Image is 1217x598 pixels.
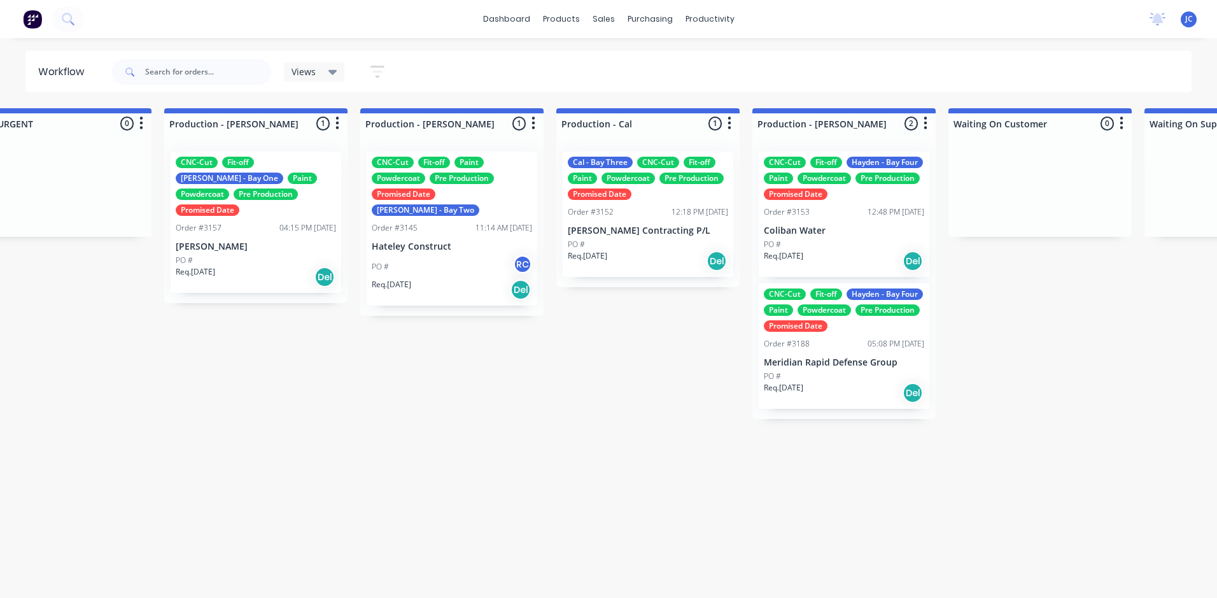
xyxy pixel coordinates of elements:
p: [PERSON_NAME] [176,241,336,252]
div: Fit-off [222,157,254,168]
p: Req. [DATE] [764,250,803,262]
div: CNC-Cut [176,157,218,168]
div: Paint [288,173,317,184]
p: PO # [568,239,585,250]
p: Meridian Rapid Defense Group [764,357,924,368]
div: Fit-off [418,157,450,168]
div: Del [903,251,923,271]
div: Cal - Bay Three [568,157,633,168]
p: PO # [764,371,781,382]
p: Req. [DATE] [764,382,803,394]
p: Req. [DATE] [372,279,411,290]
div: Paint [568,173,597,184]
p: Coliban Water [764,225,924,236]
p: PO # [372,261,389,273]
div: Hayden - Bay Four [847,157,923,168]
p: PO # [764,239,781,250]
div: Promised Date [176,204,239,216]
div: Fit-off [810,157,842,168]
div: Paint [764,173,793,184]
div: CNC-Cut [764,288,806,300]
span: JC [1185,13,1193,25]
div: Hayden - Bay Four [847,288,923,300]
div: Order #3188 [764,338,810,350]
p: Hateley Construct [372,241,532,252]
input: Search for orders... [145,59,271,85]
div: Del [314,267,335,287]
div: RC [513,255,532,274]
div: Order #3153 [764,206,810,218]
div: 12:48 PM [DATE] [868,206,924,218]
div: Pre Production [430,173,494,184]
div: CNC-CutFit-offHayden - Bay FourPaintPowdercoatPre ProductionPromised DateOrder #318805:08 PM [DAT... [759,283,929,409]
p: PO # [176,255,193,266]
div: Order #3145 [372,222,418,234]
div: productivity [679,10,741,29]
div: CNC-CutFit-offHayden - Bay FourPaintPowdercoatPre ProductionPromised DateOrder #315312:48 PM [DAT... [759,152,929,277]
p: Req. [DATE] [176,266,215,278]
div: Del [510,280,531,300]
div: Pre Production [855,173,920,184]
div: Powdercoat [372,173,425,184]
div: Paint [764,304,793,316]
img: Factory [23,10,42,29]
a: dashboard [477,10,537,29]
div: Del [707,251,727,271]
span: Views [292,65,316,78]
div: 05:08 PM [DATE] [868,338,924,350]
div: Promised Date [568,189,631,200]
div: Promised Date [764,189,827,200]
div: Promised Date [372,189,435,200]
div: Powdercoat [601,173,655,184]
div: Workflow [38,64,90,80]
div: products [537,10,586,29]
div: Order #3157 [176,222,222,234]
div: 12:18 PM [DATE] [672,206,728,218]
div: CNC-Cut [637,157,679,168]
div: 11:14 AM [DATE] [475,222,532,234]
div: purchasing [621,10,679,29]
div: Pre Production [855,304,920,316]
div: CNC-CutFit-off[PERSON_NAME] - Bay OnePaintPowdercoatPre ProductionPromised DateOrder #315704:15 P... [171,152,341,293]
div: 04:15 PM [DATE] [279,222,336,234]
div: CNC-Cut [372,157,414,168]
div: Del [903,383,923,403]
div: Pre Production [234,189,298,200]
div: Pre Production [659,173,724,184]
div: sales [586,10,621,29]
div: Paint [454,157,484,168]
div: Promised Date [764,320,827,332]
p: [PERSON_NAME] Contracting P/L [568,225,728,236]
div: CNC-Cut [764,157,806,168]
div: [PERSON_NAME] - Bay Two [372,204,479,216]
div: Order #3152 [568,206,614,218]
div: Fit-off [684,157,715,168]
div: Powdercoat [798,173,851,184]
div: Powdercoat [176,189,229,200]
div: [PERSON_NAME] - Bay One [176,173,283,184]
div: CNC-CutFit-offPaintPowdercoatPre ProductionPromised Date[PERSON_NAME] - Bay TwoOrder #314511:14 A... [367,152,537,306]
div: Fit-off [810,288,842,300]
p: Req. [DATE] [568,250,607,262]
div: Cal - Bay ThreeCNC-CutFit-offPaintPowdercoatPre ProductionPromised DateOrder #315212:18 PM [DATE]... [563,152,733,277]
div: Powdercoat [798,304,851,316]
